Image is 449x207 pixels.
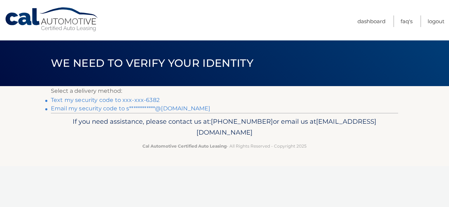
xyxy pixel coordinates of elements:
[51,86,398,96] p: Select a delivery method:
[51,97,160,103] a: Text my security code to xxx-xxx-6382
[55,142,394,150] p: - All Rights Reserved - Copyright 2025
[211,117,273,125] span: [PHONE_NUMBER]
[55,116,394,138] p: If you need assistance, please contact us at: or email us at
[428,15,444,27] a: Logout
[51,57,253,70] span: We need to verify your identity
[357,15,386,27] a: Dashboard
[142,143,227,149] strong: Cal Automotive Certified Auto Leasing
[401,15,413,27] a: FAQ's
[5,7,99,32] a: Cal Automotive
